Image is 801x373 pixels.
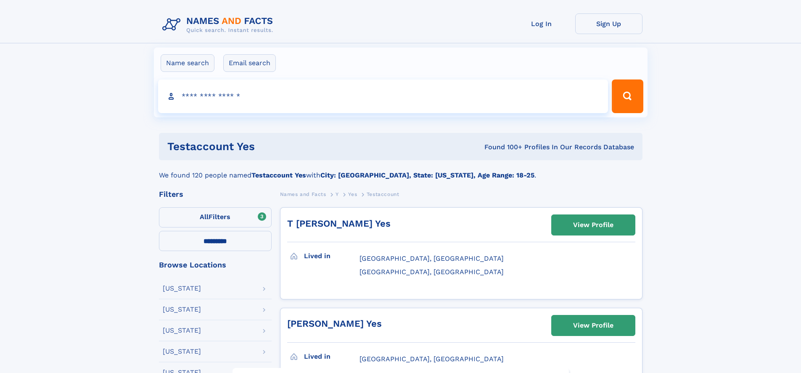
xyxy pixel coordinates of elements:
[360,355,504,363] span: [GEOGRAPHIC_DATA], [GEOGRAPHIC_DATA]
[360,254,504,262] span: [GEOGRAPHIC_DATA], [GEOGRAPHIC_DATA]
[223,54,276,72] label: Email search
[367,191,399,197] span: Testaccount
[200,213,209,221] span: All
[287,218,391,229] a: T [PERSON_NAME] Yes
[552,315,635,336] a: View Profile
[370,143,634,152] div: Found 100+ Profiles In Our Records Database
[159,207,272,228] label: Filters
[167,141,370,152] h1: Testaccount Yes
[304,349,360,364] h3: Lived in
[287,318,382,329] a: [PERSON_NAME] Yes
[304,249,360,263] h3: Lived in
[360,268,504,276] span: [GEOGRAPHIC_DATA], [GEOGRAPHIC_DATA]
[575,13,642,34] a: Sign Up
[552,215,635,235] a: View Profile
[163,327,201,334] div: [US_STATE]
[163,348,201,355] div: [US_STATE]
[336,189,339,199] a: Y
[163,285,201,292] div: [US_STATE]
[573,215,613,235] div: View Profile
[159,160,642,180] div: We found 120 people named with .
[280,189,326,199] a: Names and Facts
[336,191,339,197] span: Y
[508,13,575,34] a: Log In
[320,171,534,179] b: City: [GEOGRAPHIC_DATA], State: [US_STATE], Age Range: 18-25
[158,79,608,113] input: search input
[348,191,357,197] span: Yes
[159,190,272,198] div: Filters
[612,79,643,113] button: Search Button
[159,13,280,36] img: Logo Names and Facts
[348,189,357,199] a: Yes
[251,171,306,179] b: Testaccount Yes
[163,306,201,313] div: [US_STATE]
[159,261,272,269] div: Browse Locations
[161,54,214,72] label: Name search
[573,316,613,335] div: View Profile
